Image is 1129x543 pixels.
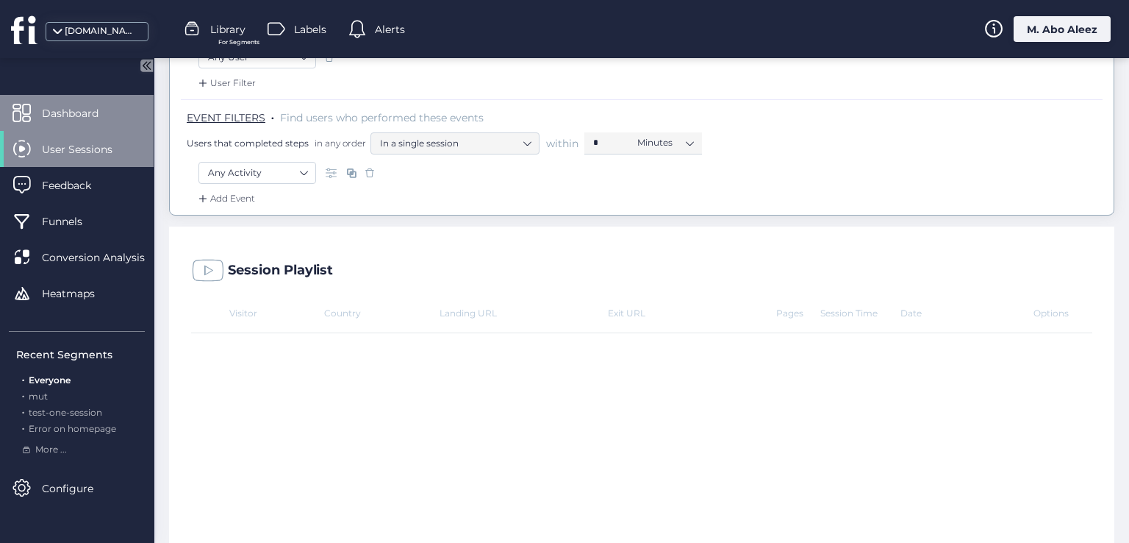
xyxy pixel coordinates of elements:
[16,347,145,363] div: Recent Segments
[42,480,115,497] span: Configure
[29,423,116,434] span: Error on homepage
[42,249,167,266] span: Conversion Analysis
[22,420,24,434] span: .
[42,177,113,194] span: Feedback
[65,24,138,38] div: [DOMAIN_NAME]
[324,308,440,319] div: Country
[42,285,117,302] span: Heatmaps
[210,21,245,38] span: Library
[546,136,578,151] span: within
[608,308,776,319] div: Exit URL
[22,372,24,386] span: .
[1014,16,1111,42] div: M. Abo Aleez
[35,443,67,457] span: More ...
[820,308,900,319] div: Session Time
[637,132,693,154] nz-select-item: Minutes
[22,404,24,418] span: .
[196,191,255,206] div: Add Event
[375,21,405,38] span: Alerts
[776,308,820,319] div: Pages
[187,111,265,124] span: EVENT FILTERS
[42,105,121,121] span: Dashboard
[22,388,24,402] span: .
[187,137,309,149] span: Users that completed steps
[1033,308,1078,319] div: Options
[271,108,274,123] span: .
[191,308,324,319] div: Visitor
[29,391,48,402] span: mut
[900,308,1033,319] div: Date
[208,162,307,184] nz-select-item: Any Activity
[228,263,333,278] div: Session Playlist
[380,132,530,155] nz-select-item: In a single session
[440,308,608,319] div: Landing URL
[294,21,326,38] span: Labels
[280,111,484,124] span: Find users who performed these events
[196,76,256,90] div: User Filter
[42,213,104,230] span: Funnels
[42,141,135,157] span: User Sessions
[218,38,259,47] span: For Segments
[29,407,102,418] span: test-one-session
[29,375,71,386] span: Everyone
[312,137,366,149] span: in any order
